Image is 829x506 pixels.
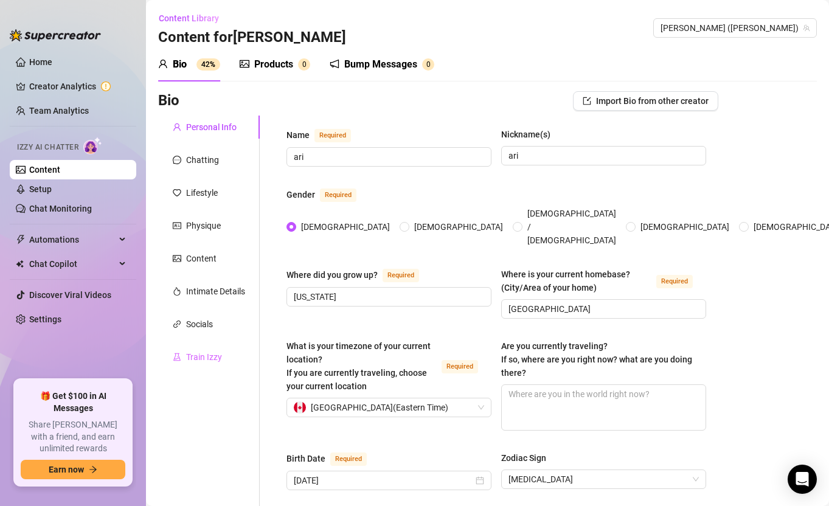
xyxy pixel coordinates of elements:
[286,451,380,466] label: Birth Date
[409,220,508,234] span: [DEMOGRAPHIC_DATA]
[10,29,101,41] img: logo-BBDzfeDw.svg
[173,287,181,296] span: fire
[89,465,97,474] span: arrow-right
[573,91,718,111] button: Import Bio from other creator
[173,353,181,361] span: experiment
[21,460,125,479] button: Earn nowarrow-right
[298,58,310,71] sup: 0
[254,57,293,72] div: Products
[286,128,364,142] label: Name
[501,341,692,378] span: Are you currently traveling? If so, where are you right now? what are you doing there?
[29,184,52,194] a: Setup
[196,58,220,71] sup: 42%
[788,465,817,494] div: Open Intercom Messenger
[186,219,221,232] div: Physique
[186,186,218,199] div: Lifestyle
[16,235,26,244] span: thunderbolt
[29,165,60,175] a: Content
[286,128,310,142] div: Name
[173,221,181,230] span: idcard
[173,189,181,197] span: heart
[286,187,370,202] label: Gender
[173,57,187,72] div: Bio
[656,275,693,288] span: Required
[173,123,181,131] span: user
[29,57,52,67] a: Home
[596,96,709,106] span: Import Bio from other creator
[21,419,125,455] span: Share [PERSON_NAME] with a friend, and earn unlimited rewards
[508,470,699,488] span: Cancer
[173,320,181,328] span: link
[83,137,102,154] img: AI Chatter
[501,128,559,141] label: Nickname(s)
[330,452,367,466] span: Required
[501,451,555,465] label: Zodiac Sign
[21,390,125,414] span: 🎁 Get $100 in AI Messages
[522,207,621,247] span: [DEMOGRAPHIC_DATA] / [DEMOGRAPHIC_DATA]
[803,24,810,32] span: team
[17,142,78,153] span: Izzy AI Chatter
[29,314,61,324] a: Settings
[583,97,591,105] span: import
[158,28,346,47] h3: Content for [PERSON_NAME]
[186,350,222,364] div: Train Izzy
[636,220,734,234] span: [DEMOGRAPHIC_DATA]
[501,268,706,294] label: Where is your current homebase? (City/Area of your home)
[240,59,249,69] span: picture
[159,13,219,23] span: Content Library
[158,91,179,111] h3: Bio
[501,451,546,465] div: Zodiac Sign
[661,19,810,37] span: Ari (arianaxlu)
[320,189,356,202] span: Required
[49,465,84,474] span: Earn now
[294,290,482,303] input: Where did you grow up?
[344,57,417,72] div: Bump Messages
[501,268,651,294] div: Where is your current homebase? (City/Area of your home)
[294,150,482,164] input: Name
[186,285,245,298] div: Intimate Details
[29,290,111,300] a: Discover Viral Videos
[314,129,351,142] span: Required
[29,254,116,274] span: Chat Copilot
[29,77,127,96] a: Creator Analytics exclamation-circle
[29,106,89,116] a: Team Analytics
[186,317,213,331] div: Socials
[286,452,325,465] div: Birth Date
[286,188,315,201] div: Gender
[296,220,395,234] span: [DEMOGRAPHIC_DATA]
[173,254,181,263] span: picture
[330,59,339,69] span: notification
[286,341,431,391] span: What is your timezone of your current location? If you are currently traveling, choose your curre...
[383,269,419,282] span: Required
[186,252,217,265] div: Content
[186,153,219,167] div: Chatting
[294,474,473,487] input: Birth Date
[508,149,696,162] input: Nickname(s)
[29,230,116,249] span: Automations
[173,156,181,164] span: message
[422,58,434,71] sup: 0
[158,59,168,69] span: user
[29,204,92,213] a: Chat Monitoring
[158,9,229,28] button: Content Library
[442,360,478,373] span: Required
[286,268,378,282] div: Where did you grow up?
[286,268,432,282] label: Where did you grow up?
[294,401,306,414] img: ca
[501,128,550,141] div: Nickname(s)
[311,398,448,417] span: [GEOGRAPHIC_DATA] ( Eastern Time )
[16,260,24,268] img: Chat Copilot
[508,302,696,316] input: Where is your current homebase? (City/Area of your home)
[186,120,237,134] div: Personal Info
